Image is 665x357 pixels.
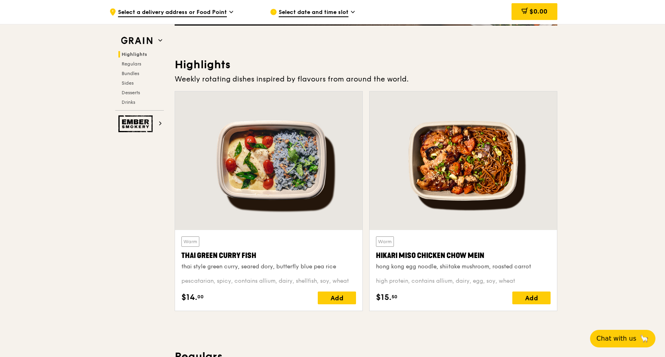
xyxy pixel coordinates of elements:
span: Desserts [122,90,140,95]
div: Add [318,292,356,304]
span: 00 [197,294,204,300]
div: pescatarian, spicy, contains allium, dairy, shellfish, soy, wheat [181,277,356,285]
div: thai style green curry, seared dory, butterfly blue pea rice [181,263,356,271]
span: Select date and time slot [279,8,348,17]
img: Grain web logo [118,34,155,48]
span: Drinks [122,99,135,105]
div: Add [512,292,551,304]
span: Regulars [122,61,141,67]
div: high protein, contains allium, dairy, egg, soy, wheat [376,277,551,285]
h3: Highlights [175,58,557,72]
span: Highlights [122,52,147,57]
span: $15. [376,292,392,303]
div: Warm [181,236,199,247]
span: Chat with us [596,334,636,343]
span: 🦙 [639,334,649,343]
div: Weekly rotating dishes inspired by flavours from around the world. [175,73,557,85]
div: Thai Green Curry Fish [181,250,356,261]
span: $14. [181,292,197,303]
span: 50 [392,294,397,300]
span: $0.00 [529,8,547,15]
span: Select a delivery address or Food Point [118,8,227,17]
span: Sides [122,80,134,86]
div: Hikari Miso Chicken Chow Mein [376,250,551,261]
div: hong kong egg noodle, shiitake mushroom, roasted carrot [376,263,551,271]
button: Chat with us🦙 [590,330,655,347]
div: Warm [376,236,394,247]
img: Ember Smokery web logo [118,115,155,132]
span: Bundles [122,71,139,76]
